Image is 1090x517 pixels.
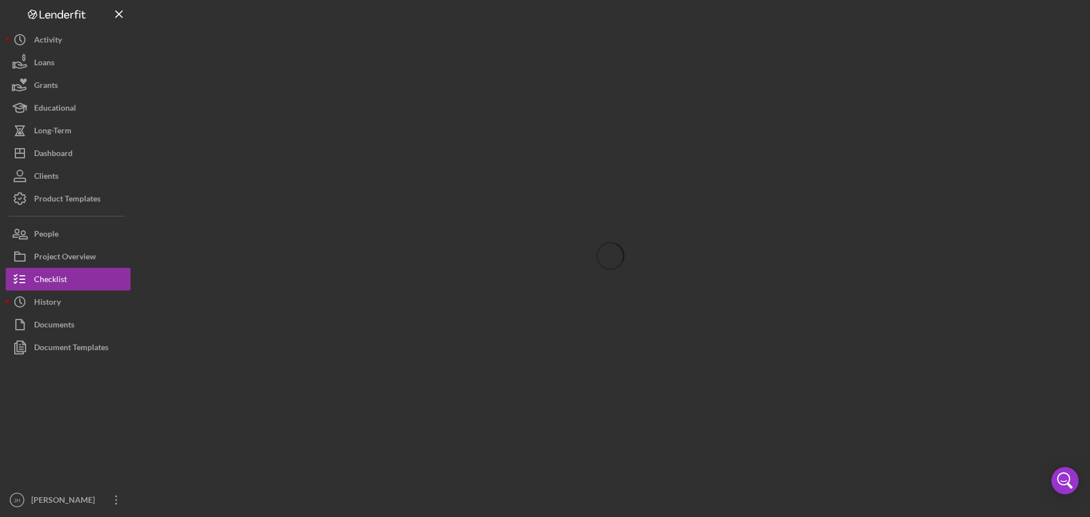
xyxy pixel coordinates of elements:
button: Documents [6,313,131,336]
button: People [6,222,131,245]
div: Loans [34,51,54,77]
div: Documents [34,313,74,339]
div: Activity [34,28,62,54]
div: People [34,222,58,248]
div: [PERSON_NAME] [28,489,102,514]
div: Dashboard [34,142,73,167]
div: Grants [34,74,58,99]
div: Educational [34,96,76,122]
button: Long-Term [6,119,131,142]
button: Project Overview [6,245,131,268]
button: Clients [6,165,131,187]
button: Activity [6,28,131,51]
div: Project Overview [34,245,96,271]
div: Open Intercom Messenger [1051,467,1079,494]
div: Product Templates [34,187,100,213]
button: Educational [6,96,131,119]
div: Document Templates [34,336,108,362]
button: Checklist [6,268,131,291]
div: Long-Term [34,119,72,145]
button: Loans [6,51,131,74]
div: Checklist [34,268,67,293]
button: JH[PERSON_NAME] [6,489,131,511]
button: Product Templates [6,187,131,210]
button: Grants [6,74,131,96]
button: Dashboard [6,142,131,165]
text: JH [14,497,20,503]
div: Clients [34,165,58,190]
button: Document Templates [6,336,131,359]
button: History [6,291,131,313]
div: History [34,291,61,316]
